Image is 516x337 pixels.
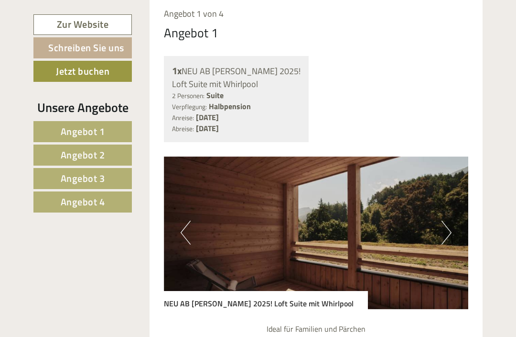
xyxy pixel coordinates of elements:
a: Schreiben Sie uns [33,37,132,58]
b: [DATE] [196,123,219,134]
div: Unsere Angebote [33,99,132,116]
div: Angebot 1 [164,24,218,42]
button: Next [441,221,451,245]
span: Angebot 1 von 4 [164,7,224,20]
div: NEU AB [PERSON_NAME] 2025! Loft Suite mit Whirlpool [164,291,368,309]
b: Halbpension [209,101,251,112]
span: Angebot 2 [61,147,105,162]
b: [DATE] [196,112,219,123]
span: Angebot 1 [61,124,105,139]
span: Angebot 3 [61,171,105,186]
a: Jetzt buchen [33,61,132,82]
button: Previous [181,221,191,245]
a: Zur Website [33,14,132,35]
small: Abreise: [172,124,194,134]
span: Angebot 4 [61,194,105,209]
small: Anreise: [172,113,194,123]
img: image [164,157,469,309]
small: 2 Personen: [172,91,204,101]
b: Suite [206,90,224,101]
div: NEU AB [PERSON_NAME] 2025! Loft Suite mit Whirlpool [172,64,301,90]
small: Verpflegung: [172,102,207,112]
b: 1x [172,63,182,78]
